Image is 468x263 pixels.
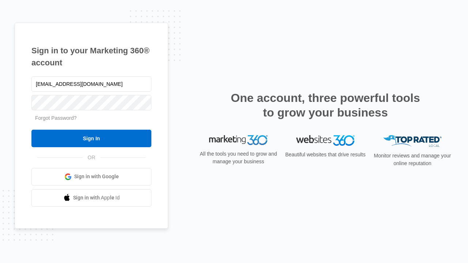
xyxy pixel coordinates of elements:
[284,151,366,159] p: Beautiful websites that drive results
[197,150,279,165] p: All the tools you need to grow and manage your business
[31,130,151,147] input: Sign In
[229,91,422,120] h2: One account, three powerful tools to grow your business
[83,154,101,161] span: OR
[31,168,151,186] a: Sign in with Google
[74,173,119,180] span: Sign in with Google
[383,135,442,147] img: Top Rated Local
[209,135,268,145] img: Marketing 360
[31,45,151,69] h1: Sign in to your Marketing 360® account
[371,152,453,167] p: Monitor reviews and manage your online reputation
[31,189,151,207] a: Sign in with Apple Id
[73,194,120,202] span: Sign in with Apple Id
[296,135,355,146] img: Websites 360
[31,76,151,92] input: Email
[35,115,77,121] a: Forgot Password?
